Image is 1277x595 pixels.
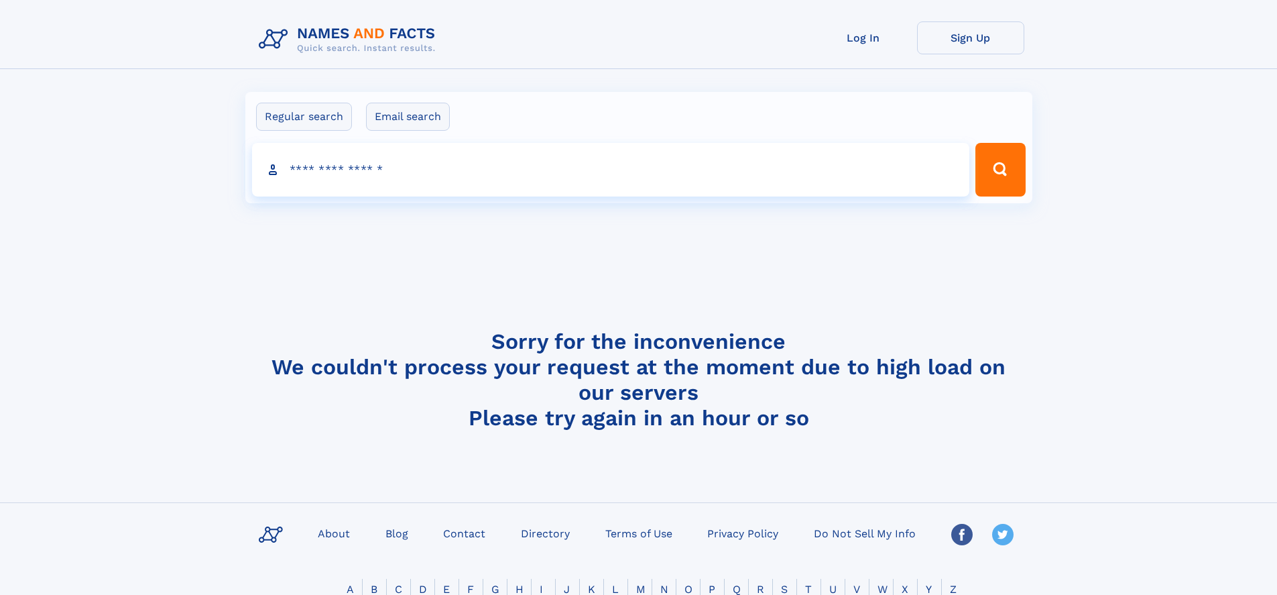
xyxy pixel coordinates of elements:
a: Contact [438,523,491,543]
img: Logo Names and Facts [253,21,446,58]
h4: Sorry for the inconvenience We couldn't process your request at the moment due to high load on ou... [253,329,1024,431]
a: Blog [380,523,414,543]
label: Email search [366,103,450,131]
a: About [312,523,355,543]
img: Facebook [951,524,973,545]
a: Directory [515,523,575,543]
a: Do Not Sell My Info [808,523,921,543]
img: Twitter [992,524,1014,545]
input: search input [252,143,970,197]
a: Terms of Use [600,523,678,543]
label: Regular search [256,103,352,131]
a: Log In [810,21,917,54]
button: Search Button [975,143,1025,197]
a: Sign Up [917,21,1024,54]
a: Privacy Policy [702,523,784,543]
